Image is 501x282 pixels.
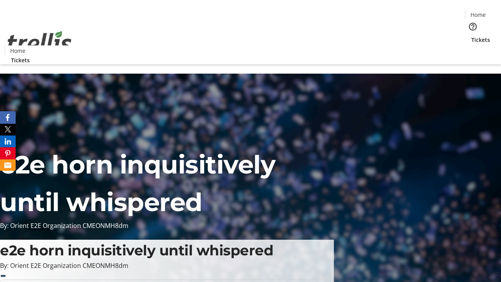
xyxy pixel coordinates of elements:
span: Home [10,47,25,55]
a: Tickets [5,56,36,64]
a: Home [465,11,490,19]
a: Tickets [465,36,496,44]
button: Help [465,19,481,34]
button: Cart [465,44,481,60]
img: Orient E2E Organization CMEONMH8dm's Logo [5,22,74,61]
a: Home [5,47,30,55]
span: Tickets [471,36,490,44]
span: Tickets [11,56,30,64]
span: Home [470,11,486,19]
